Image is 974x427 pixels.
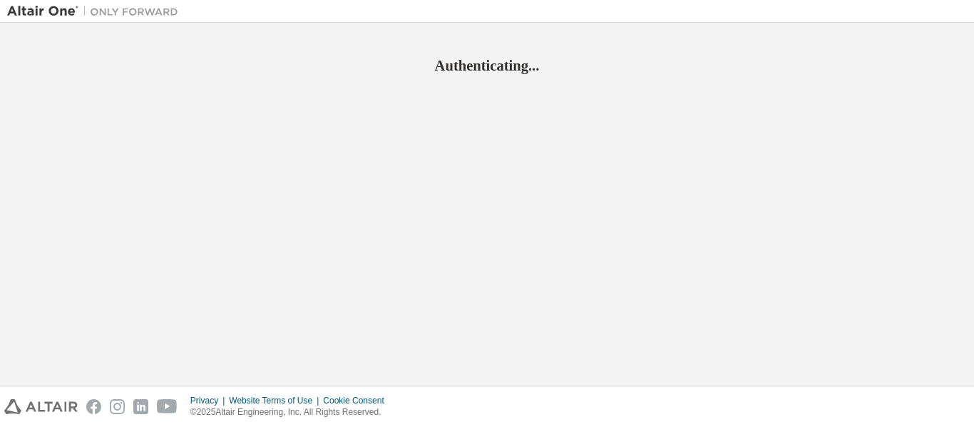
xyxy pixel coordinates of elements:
p: © 2025 Altair Engineering, Inc. All Rights Reserved. [190,406,393,418]
img: linkedin.svg [133,399,148,414]
div: Privacy [190,395,229,406]
img: youtube.svg [157,399,178,414]
div: Website Terms of Use [229,395,323,406]
img: Altair One [7,4,185,19]
h2: Authenticating... [7,56,967,75]
img: instagram.svg [110,399,125,414]
img: altair_logo.svg [4,399,78,414]
img: facebook.svg [86,399,101,414]
div: Cookie Consent [323,395,392,406]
